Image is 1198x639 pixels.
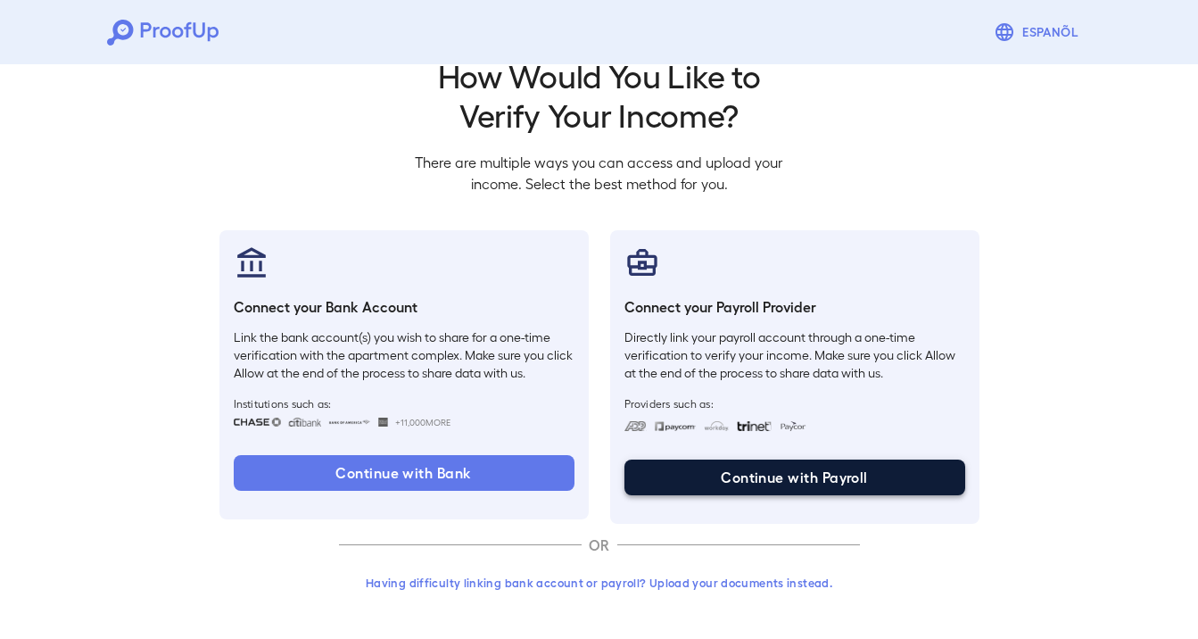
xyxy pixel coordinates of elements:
[328,418,371,427] img: bankOfAmerica.svg
[339,567,860,599] button: Having difficulty linking bank account or payroll? Upload your documents instead.
[395,415,450,429] span: +11,000 More
[234,396,574,411] span: Institutions such as:
[401,55,797,134] h2: How Would You Like to Verify Your Income?
[234,296,574,318] h6: Connect your Bank Account
[779,421,806,431] img: paycon.svg
[234,455,574,491] button: Continue with Bank
[582,535,617,556] p: OR
[987,14,1091,50] button: Espanõl
[624,460,965,495] button: Continue with Payroll
[234,245,269,280] img: bankAccount.svg
[624,328,965,382] p: Directly link your payroll account through a one-time verification to verify your income. Make su...
[624,296,965,318] h6: Connect your Payroll Provider
[654,421,697,431] img: paycom.svg
[624,245,660,280] img: payrollProvider.svg
[234,418,281,427] img: chase.svg
[401,152,797,195] p: There are multiple ways you can access and upload your income. Select the best method for you.
[704,421,730,431] img: workday.svg
[624,421,647,431] img: adp.svg
[378,418,388,427] img: wellsfargo.svg
[624,396,965,411] span: Providers such as:
[234,328,574,382] p: Link the bank account(s) you wish to share for a one-time verification with the apartment complex...
[288,418,322,427] img: citibank.svg
[737,421,773,431] img: trinet.svg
